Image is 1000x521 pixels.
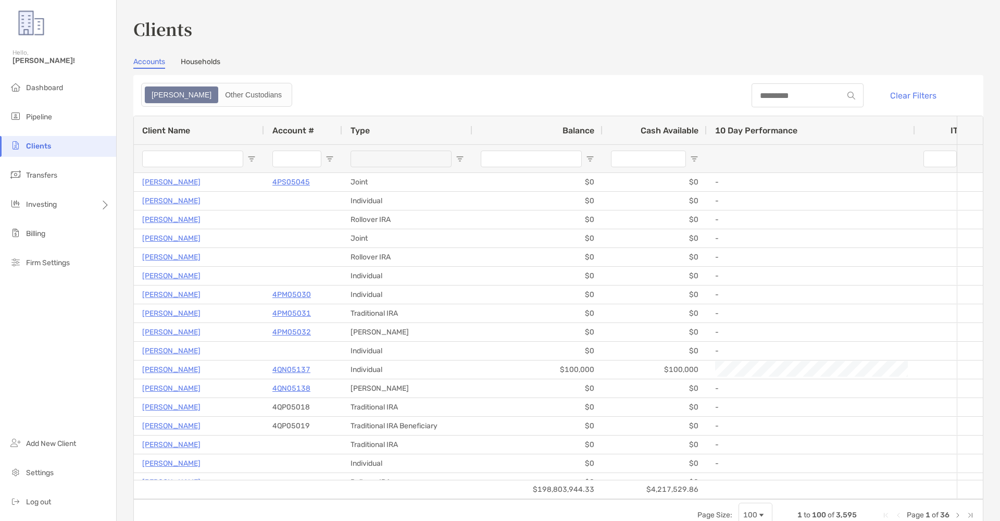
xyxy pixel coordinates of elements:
div: 0% [915,173,978,191]
a: 4PM05032 [272,326,311,339]
div: $0 [472,248,603,266]
a: [PERSON_NAME] [142,344,201,357]
p: 4QP05019 [272,419,310,432]
div: 100 [743,511,757,519]
div: 0% [915,436,978,454]
button: Open Filter Menu [326,155,334,163]
img: billing icon [9,227,22,239]
div: segmented control [141,83,292,107]
p: [PERSON_NAME] [142,307,201,320]
div: - [715,417,907,435]
div: $0 [472,398,603,416]
div: $0 [472,286,603,304]
div: - [715,211,907,228]
div: $0 [472,210,603,229]
div: 0% [915,454,978,473]
div: $0 [603,342,707,360]
div: 0% [915,361,978,379]
div: Previous Page [894,511,903,519]
div: First Page [882,511,890,519]
div: Individual [342,192,472,210]
span: 1 [797,511,802,519]
div: - [715,474,907,491]
span: Page [907,511,924,519]
img: settings icon [9,466,22,478]
div: Individual [342,267,472,285]
div: 0% [915,248,978,266]
div: - [715,380,907,397]
div: $0 [603,248,707,266]
span: of [828,511,834,519]
a: 4PS05045 [272,176,310,189]
span: Dashboard [26,83,63,92]
div: Other Custodians [219,88,287,102]
div: Individual [342,342,472,360]
input: Balance Filter Input [481,151,582,167]
p: [PERSON_NAME] [142,176,201,189]
div: $100,000 [603,361,707,379]
div: 0% [915,286,978,304]
div: $0 [603,473,707,491]
span: Log out [26,498,51,506]
div: Rollover IRA [342,248,472,266]
span: Settings [26,468,54,477]
div: - [715,399,907,416]
div: - [715,192,907,209]
img: clients icon [9,139,22,152]
div: $0 [472,417,603,435]
a: [PERSON_NAME] [142,232,201,245]
div: $0 [472,454,603,473]
div: $0 [472,229,603,247]
div: - [715,267,907,284]
span: Balance [562,126,594,135]
a: [PERSON_NAME] [142,382,201,395]
a: 4QN05138 [272,382,310,395]
div: $0 [603,304,707,322]
div: $0 [472,473,603,491]
a: [PERSON_NAME] [142,457,201,470]
p: [PERSON_NAME] [142,213,201,226]
div: 0% [915,417,978,435]
div: Individual [342,286,472,304]
p: [PERSON_NAME] [142,419,201,432]
div: $0 [603,286,707,304]
a: [PERSON_NAME] [142,326,201,339]
div: Individual [342,454,472,473]
div: ITD [951,126,969,135]
div: Rollover IRA [342,210,472,229]
div: 0% [915,323,978,341]
div: [PERSON_NAME] [342,323,472,341]
a: 4QN05137 [272,363,310,376]
div: Individual [342,361,472,379]
p: 4QP05018 [272,401,310,414]
span: 36 [940,511,949,519]
a: 4PM05031 [272,307,311,320]
div: $0 [603,267,707,285]
span: Firm Settings [26,258,70,267]
input: Cash Available Filter Input [611,151,686,167]
a: [PERSON_NAME] [142,476,201,489]
img: pipeline icon [9,110,22,122]
a: [PERSON_NAME] [142,288,201,301]
div: $0 [603,192,707,210]
button: Open Filter Menu [456,155,464,163]
div: 0% [915,473,978,491]
img: add_new_client icon [9,437,22,449]
p: [PERSON_NAME] [142,251,201,264]
h3: Clients [133,17,983,41]
p: 4PM05030 [272,288,311,301]
div: $0 [472,267,603,285]
img: input icon [847,92,855,100]
span: Client Name [142,126,190,135]
a: Accounts [133,57,165,69]
a: [PERSON_NAME] [142,438,201,451]
a: [PERSON_NAME] [142,363,201,376]
div: $4,217,529.86 [603,480,707,499]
